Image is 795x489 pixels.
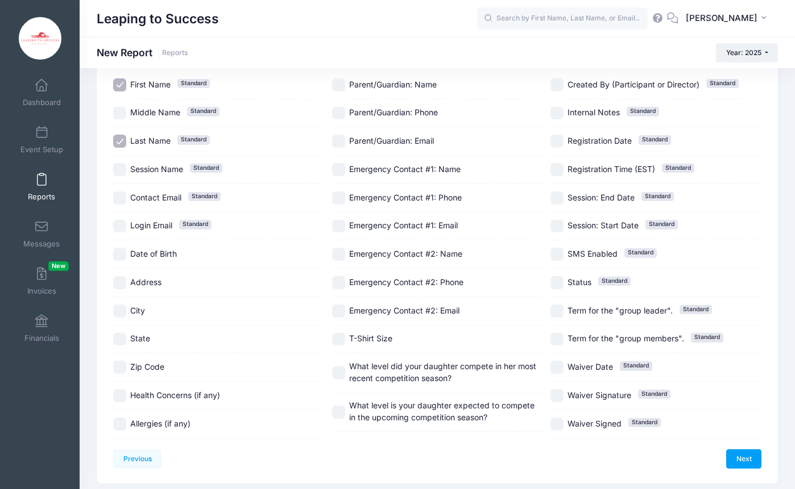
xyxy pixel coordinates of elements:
[568,107,620,117] span: Internal Notes
[550,417,564,431] input: Waiver SignedStandard
[349,136,434,145] span: Parent/Guardian: Email
[15,73,69,112] a: Dashboard
[332,107,345,120] input: Parent/Guardian: Phone
[113,449,162,469] a: Previous
[568,306,673,315] span: Term for the "group leader".
[177,135,210,144] span: Standard
[24,333,59,343] span: Financials
[48,261,69,271] span: New
[550,135,564,148] input: Registration DateStandard
[130,390,220,400] span: Health Concerns (if any)
[332,78,345,91] input: Parent/Guardian: Name
[332,163,345,176] input: Emergency Contact #1: Name
[332,135,345,148] input: Parent/Guardian: Email
[641,192,674,201] span: Standard
[568,164,655,174] span: Registration Time (EST)
[686,12,757,24] span: [PERSON_NAME]
[15,308,69,348] a: Financials
[550,191,564,204] input: Session: End DateStandard
[645,220,678,229] span: Standard
[627,107,659,116] span: Standard
[130,333,150,343] span: State
[349,361,536,383] span: What level did your daughter compete in her most recent competition season?
[550,361,564,374] input: Waiver DateStandard
[113,107,126,120] input: Middle NameStandard
[568,136,632,145] span: Registration Date
[130,220,172,230] span: Login Email
[332,304,345,317] input: Emergency Contact #2: Email
[628,418,661,427] span: Standard
[19,17,61,60] img: Leaping to Success
[568,419,622,428] span: Waiver Signed
[568,193,635,202] span: Session: End Date
[332,366,345,379] input: What level did your daughter compete in her most recent competition season?
[332,276,345,289] input: Emergency Contact #2: Phone
[113,78,126,91] input: First NameStandard
[113,389,126,402] input: Health Concerns (if any)
[15,261,69,301] a: InvoicesNew
[349,164,461,174] span: Emergency Contact #1: Name
[620,361,652,370] span: Standard
[349,400,535,422] span: What level is your daughter expected to compete in the upcoming competition season?
[113,417,126,431] input: Allergies (if any)
[113,304,126,317] input: City
[130,80,171,89] span: First Name
[332,406,345,419] input: What level is your daughter expected to compete in the upcoming competition season?
[130,277,162,287] span: Address
[97,47,188,58] h1: New Report
[624,248,657,257] span: Standard
[678,6,778,32] button: [PERSON_NAME]
[568,220,639,230] span: Session: Start Date
[97,6,219,32] h1: Leaping to Success
[23,98,61,107] span: Dashboard
[349,333,392,343] span: T-Shirt Size
[477,7,648,30] input: Search by First Name, Last Name, or Email...
[349,80,437,89] span: Parent/Guardian: Name
[349,220,458,230] span: Emergency Contact #1: Email
[162,49,188,57] a: Reports
[113,276,126,289] input: Address
[177,79,210,88] span: Standard
[332,191,345,204] input: Emergency Contact #1: Phone
[568,80,699,89] span: Created By (Participant or Director)
[130,107,180,117] span: Middle Name
[15,214,69,254] a: Messages
[550,248,564,261] input: SMS EnabledStandard
[706,79,739,88] span: Standard
[568,362,613,371] span: Waiver Date
[187,107,220,116] span: Standard
[349,107,438,117] span: Parent/Guardian: Phone
[130,164,183,174] span: Session Name
[349,193,462,202] span: Emergency Contact #1: Phone
[188,192,221,201] span: Standard
[568,333,684,343] span: Term for the "group members".
[332,220,345,233] input: Emergency Contact #1: Email
[550,107,564,120] input: Internal NotesStandard
[550,220,564,233] input: Session: Start DateStandard
[15,167,69,207] a: Reports
[568,390,631,400] span: Waiver Signature
[130,306,145,315] span: City
[130,419,191,428] span: Allergies (if any)
[332,248,345,261] input: Emergency Contact #2: Name
[568,249,618,258] span: SMS Enabled
[662,164,694,173] span: Standard
[27,286,56,296] span: Invoices
[550,304,564,317] input: Term for the "group leader".Standard
[113,248,126,261] input: Date of Birth
[28,192,55,202] span: Reports
[598,277,631,286] span: Standard
[568,277,591,287] span: Status
[179,220,212,229] span: Standard
[130,249,177,258] span: Date of Birth
[113,135,126,148] input: Last NameStandard
[20,145,63,154] span: Event Setup
[349,249,462,258] span: Emergency Contact #2: Name
[113,220,126,233] input: Login EmailStandard
[691,333,723,342] span: Standard
[15,120,69,160] a: Event Setup
[349,306,459,315] span: Emergency Contact #2: Email
[113,163,126,176] input: Session NameStandard
[550,389,564,402] input: Waiver SignatureStandard
[639,135,671,144] span: Standard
